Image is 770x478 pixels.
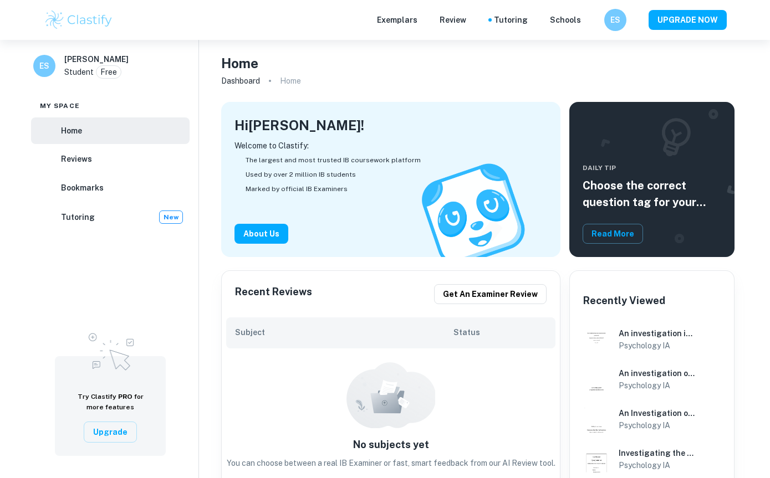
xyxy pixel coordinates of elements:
[61,125,82,137] h6: Home
[649,10,727,30] button: UPGRADE NOW
[221,53,258,73] h4: Home
[583,406,610,433] img: Psychology IA example thumbnail: An Investigation on Schema Theory: Visua
[583,293,665,309] h6: Recently Viewed
[619,367,696,379] h6: An investigation of Schema Theory and Reconstructive Memory
[235,326,453,338] h6: Subject
[31,203,190,231] a: TutoringNew
[100,66,117,78] p: Free
[246,184,348,194] span: Marked by official IB Examiners
[579,441,725,477] a: Psychology IA example thumbnail: Investigating the Recency Effect in the Investigating the Recenc...
[234,115,364,135] h4: Hi [PERSON_NAME] !
[583,326,610,353] img: Psychology IA example thumbnail: An investigation into activating a schem
[84,422,137,443] button: Upgrade
[226,437,555,453] h6: No subjects yet
[83,326,138,374] img: Upgrade to Pro
[453,326,547,338] h6: Status
[550,14,581,26] a: Schools
[619,407,696,419] h6: An Investigation on Schema Theory: Visual Representation on Memory Recall ([PERSON_NAME] & [PERSO...
[68,392,152,413] h6: Try Clastify for more features
[604,9,626,31] button: ES
[434,284,547,304] button: Get an examiner review
[61,211,95,223] h6: Tutoring
[40,101,80,111] span: My space
[246,169,356,179] span: Used by over 2 million IB students
[619,447,696,459] h6: Investigating the Recency Effect in the Multi-store Memory Model
[221,73,260,89] a: Dashboard
[31,146,190,173] a: Reviews
[609,14,621,26] h6: ES
[619,340,696,352] h6: Psychology IA
[44,9,114,31] img: Clastify logo
[583,177,721,210] h5: Choose the correct question tag for your coursework
[38,60,51,72] h6: ES
[118,393,132,400] span: PRO
[64,53,129,65] h6: [PERSON_NAME]
[494,14,528,26] a: Tutoring
[31,117,190,144] a: Home
[619,419,696,431] h6: Psychology IA
[31,174,190,201] a: Bookmarks
[61,153,92,165] h6: Reviews
[579,362,725,397] a: Psychology IA example thumbnail: An investigation of Schema Theory and ReAn investigation of Sche...
[226,457,555,469] p: You can choose between a real IB Examiner or fast, smart feedback from our AI Review tool.
[583,224,643,244] button: Read More
[160,212,182,222] span: New
[579,322,725,357] a: Psychology IA example thumbnail: An investigation into activating a schemAn investigation into ac...
[590,17,595,23] button: Help and Feedback
[583,446,610,472] img: Psychology IA example thumbnail: Investigating the Recency Effect in the
[64,66,94,78] p: Student
[234,140,547,152] p: Welcome to Clastify:
[235,284,312,304] h6: Recent Reviews
[579,402,725,437] a: Psychology IA example thumbnail: An Investigation on Schema Theory: VisuaAn Investigation on Sche...
[440,14,466,26] p: Review
[280,75,301,87] p: Home
[234,224,288,244] button: About Us
[619,327,696,340] h6: An investigation into activating a schema on memory and comprehension
[619,379,696,392] h6: Psychology IA
[583,163,721,173] span: Daily Tip
[583,366,610,393] img: Psychology IA example thumbnail: An investigation of Schema Theory and Re
[377,14,417,26] p: Exemplars
[61,182,104,194] h6: Bookmarks
[246,155,421,165] span: The largest and most trusted IB coursework platform
[619,459,696,471] h6: Psychology IA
